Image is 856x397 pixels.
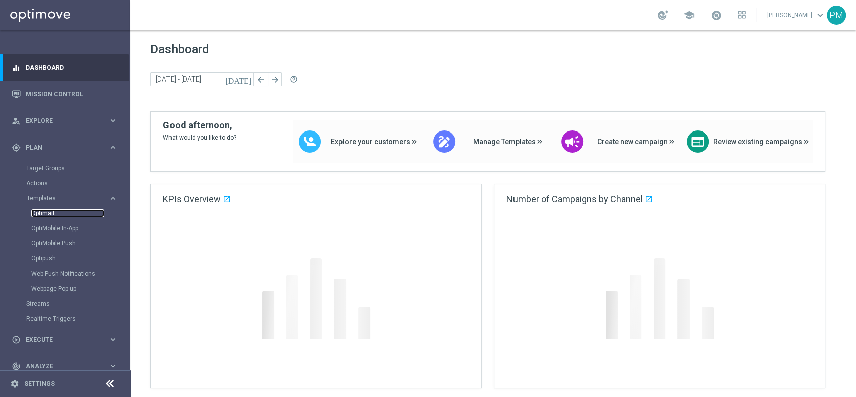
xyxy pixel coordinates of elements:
button: person_search Explore keyboard_arrow_right [11,117,118,125]
button: Templates keyboard_arrow_right [26,194,118,202]
i: keyboard_arrow_right [108,143,118,152]
a: Streams [26,300,104,308]
a: Dashboard [26,54,118,81]
span: keyboard_arrow_down [815,10,826,21]
button: equalizer Dashboard [11,64,118,72]
div: Optimail [31,206,129,221]
button: gps_fixed Plan keyboard_arrow_right [11,144,118,152]
span: Templates [27,195,98,201]
a: [PERSON_NAME]keyboard_arrow_down [766,8,827,23]
a: Settings [24,381,55,387]
div: Target Groups [26,161,129,176]
i: equalizer [12,63,21,72]
a: Webpage Pop-up [31,285,104,293]
div: Explore [12,116,108,125]
div: Execute [12,335,108,344]
i: keyboard_arrow_right [108,194,118,203]
div: Templates [27,195,108,201]
i: settings [10,379,19,388]
a: Actions [26,179,104,187]
a: OptiMobile Push [31,239,104,247]
i: person_search [12,116,21,125]
div: OptiMobile Push [31,236,129,251]
span: Analyze [26,363,108,369]
i: track_changes [12,362,21,371]
span: Plan [26,145,108,151]
div: Web Push Notifications [31,266,129,281]
i: gps_fixed [12,143,21,152]
i: keyboard_arrow_right [108,361,118,371]
div: Realtime Triggers [26,311,129,326]
button: Mission Control [11,90,118,98]
div: Templates [26,191,129,296]
a: Target Groups [26,164,104,172]
div: Optipush [31,251,129,266]
div: Dashboard [12,54,118,81]
button: play_circle_outline Execute keyboard_arrow_right [11,336,118,344]
i: keyboard_arrow_right [108,116,118,125]
i: play_circle_outline [12,335,21,344]
span: Execute [26,337,108,343]
a: Optipush [31,254,104,262]
div: Actions [26,176,129,191]
div: Webpage Pop-up [31,281,129,296]
a: Realtime Triggers [26,315,104,323]
div: Plan [12,143,108,152]
span: school [683,10,695,21]
a: Web Push Notifications [31,270,104,278]
div: Analyze [12,362,108,371]
button: track_changes Analyze keyboard_arrow_right [11,362,118,370]
div: Streams [26,296,129,311]
i: keyboard_arrow_right [108,335,118,344]
div: PM [827,6,846,25]
a: OptiMobile In-App [31,224,104,232]
div: OptiMobile In-App [31,221,129,236]
div: Mission Control [12,81,118,107]
span: Explore [26,118,108,124]
a: Optimail [31,209,104,217]
a: Mission Control [26,81,118,107]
